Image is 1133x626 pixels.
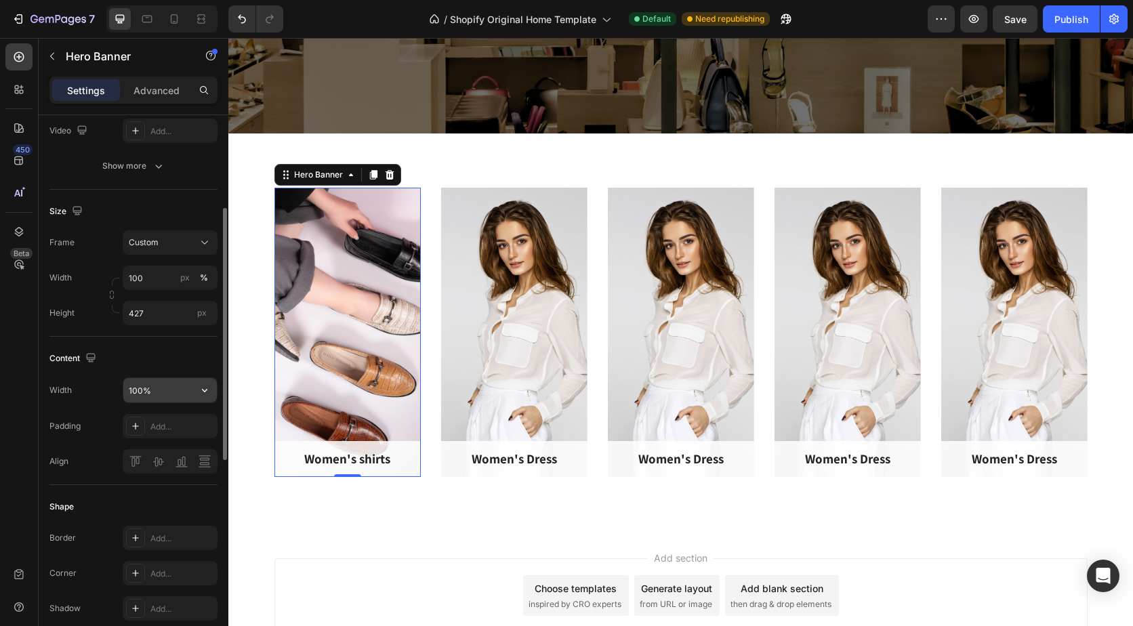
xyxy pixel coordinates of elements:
[129,236,159,249] span: Custom
[196,270,212,286] button: px
[546,150,693,439] div: Overlay
[642,13,671,25] span: Default
[49,420,81,432] div: Padding
[49,154,218,178] button: Show more
[89,11,95,27] p: 7
[150,125,214,138] div: Add...
[66,48,181,64] p: Hero Banner
[197,308,207,318] span: px
[150,603,214,615] div: Add...
[102,159,165,173] div: Show more
[123,230,218,255] button: Custom
[180,272,190,284] div: px
[512,543,595,558] div: Add blank section
[548,413,691,430] p: Women's Dress
[67,83,105,98] p: Settings
[49,567,77,579] div: Corner
[133,83,180,98] p: Advanced
[300,560,393,572] span: inspired by CRO experts
[993,5,1037,33] button: Save
[546,150,693,439] div: Background Image
[150,568,214,580] div: Add...
[228,5,283,33] div: Undo/Redo
[713,150,859,439] div: Background Image
[450,12,596,26] span: Shopify Original Home Template
[150,421,214,433] div: Add...
[200,272,208,284] div: %
[150,533,214,545] div: Add...
[714,413,858,430] p: Women's Dress
[49,236,75,249] label: Frame
[413,543,484,558] div: Generate layout
[123,301,218,325] input: px
[381,413,524,430] p: Women's Dress
[502,560,603,572] span: then drag & drop elements
[123,266,218,290] input: px%
[10,248,33,259] div: Beta
[49,307,75,319] label: Height
[379,150,526,439] div: Overlay
[1087,560,1119,592] div: Open Intercom Messenger
[379,150,526,439] div: Background Image
[49,203,85,221] div: Size
[13,144,33,155] div: 450
[1054,12,1088,26] div: Publish
[444,12,447,26] span: /
[49,455,68,467] div: Align
[5,5,101,33] button: 7
[695,13,764,25] span: Need republishing
[1004,14,1027,25] span: Save
[49,122,90,140] div: Video
[713,150,859,439] div: Overlay
[49,350,99,368] div: Content
[228,38,1133,626] iframe: Design area
[123,378,217,402] input: Auto
[306,543,388,558] div: Choose templates
[49,272,72,284] label: Width
[411,560,484,572] span: from URL or image
[420,513,485,527] span: Add section
[1043,5,1100,33] button: Publish
[49,501,74,513] div: Shape
[177,270,193,286] button: %
[49,602,81,614] div: Shadow
[49,532,76,544] div: Border
[49,384,72,396] div: Width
